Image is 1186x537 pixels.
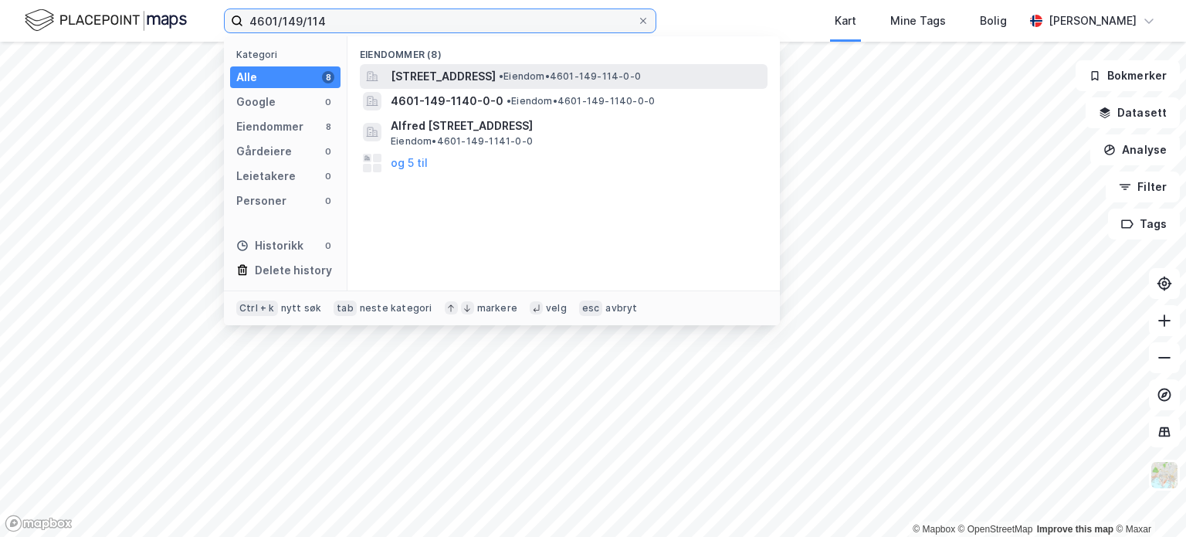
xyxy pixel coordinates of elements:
[236,117,303,136] div: Eiendommer
[391,135,533,148] span: Eiendom • 4601-149-1141-0-0
[360,302,432,314] div: neste kategori
[890,12,946,30] div: Mine Tags
[1109,463,1186,537] div: Kontrollprogram for chat
[499,70,503,82] span: •
[322,170,334,182] div: 0
[391,117,761,135] span: Alfred [STREET_ADDRESS]
[236,192,286,210] div: Personer
[334,301,357,316] div: tab
[507,95,655,107] span: Eiendom • 4601-149-1140-0-0
[579,301,603,316] div: esc
[322,96,334,108] div: 0
[322,240,334,252] div: 0
[391,67,496,86] span: [STREET_ADDRESS]
[5,515,73,532] a: Mapbox homepage
[1150,461,1179,490] img: Z
[1090,134,1180,165] button: Analyse
[391,92,503,110] span: 4601-149-1140-0-0
[1106,172,1180,202] button: Filter
[236,68,257,87] div: Alle
[507,95,511,107] span: •
[322,145,334,158] div: 0
[236,167,296,185] div: Leietakere
[1049,12,1137,30] div: [PERSON_NAME]
[25,7,187,34] img: logo.f888ab2527a4732fd821a326f86c7f29.svg
[1108,209,1180,240] button: Tags
[499,70,641,83] span: Eiendom • 4601-149-114-0-0
[391,154,428,172] button: og 5 til
[1037,524,1113,535] a: Improve this map
[1076,60,1180,91] button: Bokmerker
[236,49,341,60] div: Kategori
[236,142,292,161] div: Gårdeiere
[236,93,276,111] div: Google
[281,302,322,314] div: nytt søk
[1086,97,1180,128] button: Datasett
[477,302,517,314] div: markere
[322,121,334,133] div: 8
[1109,463,1186,537] iframe: Chat Widget
[835,12,856,30] div: Kart
[322,195,334,207] div: 0
[913,524,955,535] a: Mapbox
[347,36,780,64] div: Eiendommer (8)
[236,301,278,316] div: Ctrl + k
[322,71,334,83] div: 8
[243,9,637,32] input: Søk på adresse, matrikkel, gårdeiere, leietakere eller personer
[958,524,1033,535] a: OpenStreetMap
[546,302,567,314] div: velg
[605,302,637,314] div: avbryt
[980,12,1007,30] div: Bolig
[255,261,332,280] div: Delete history
[236,236,303,255] div: Historikk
